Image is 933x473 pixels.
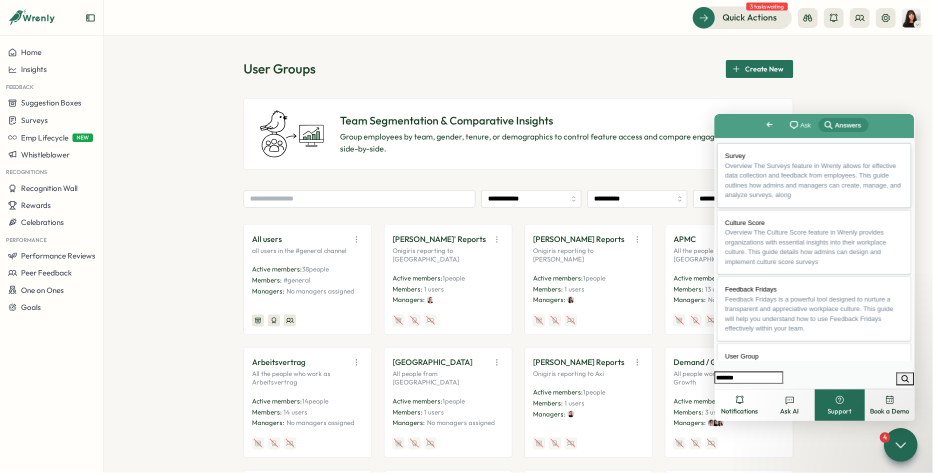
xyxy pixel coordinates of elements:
iframe: To enrich screen reader interactions, please activate Accessibility in Grammarly extension settings [714,114,914,388]
a: User Group. Overview User Groups in Wrenly are defined collections of individuals within an organ... [3,229,197,294]
span: Overview The Surveys feature in Wrenly allows for effective data collection and feedback from emp... [11,48,187,85]
a: Survey. Overview The Surveys feature in Wrenly allows for effective data collection and feedback ... [3,29,197,94]
span: Recognition Wall [21,183,77,193]
span: Active members: [673,397,723,405]
p: Managers: [392,295,425,304]
span: Culture Score [11,105,50,112]
p: No managers assigned [286,287,354,296]
span: Celebrations [21,217,64,227]
span: Goals [21,302,41,312]
span: Notifications [721,407,758,416]
button: 4 [884,428,917,461]
span: Active members: [392,397,442,405]
span: Peer Feedback [21,268,72,277]
span: 1 users [564,285,584,293]
span: Home [21,47,41,57]
img: Andrea Lopez [717,419,724,426]
p: Managers: [392,418,425,427]
span: 1 people [442,274,465,282]
span: Emp Lifecycle [21,133,68,142]
h1: User Groups [243,60,315,77]
button: Create New [726,60,793,78]
span: Active members: [392,274,442,282]
p: APMC [673,233,696,245]
span: 1 people [442,397,465,405]
span: 1 users [424,285,444,293]
span: Members: [252,276,282,284]
span: Active members: [252,397,302,405]
p: Arbeitsvertrag [252,356,305,368]
span: Feedback Fridays [11,171,62,179]
p: All people working in Demand / Growth [673,369,785,387]
span: Active members: [673,274,723,282]
p: All the people who work as Arbeitsvertrag [252,369,363,387]
span: Survey [11,38,31,45]
span: 3 tasks waiting [746,2,788,10]
span: Rewards [21,200,51,210]
span: Overview The Culture Score feature in Wrenly provides organizations with essential insights into ... [11,114,172,151]
span: 1 people [583,274,605,282]
span: Members: [673,285,703,293]
span: Members: [673,408,703,416]
p: All the people who work in [GEOGRAPHIC_DATA] [673,246,785,264]
p: Demand / Growth [673,356,737,368]
span: 14 users [283,408,307,416]
p: All people from [GEOGRAPHIC_DATA] [392,369,504,387]
span: Support [828,407,852,416]
img: Almudena Bernardos [427,296,434,303]
p: No managers assigned [427,418,495,427]
span: Suggestion Boxes [21,98,81,107]
p: Managers: [533,295,565,304]
span: Members: [252,408,282,416]
span: Active members: [533,388,583,396]
p: Managers: [252,418,284,427]
span: 1 people [583,388,605,396]
img: Kelly Rosa [902,8,921,27]
img: Mirela Mus [708,419,715,426]
p: [PERSON_NAME] Reports [533,356,624,368]
div: 4 [880,432,890,443]
span: Performance Reviews [21,251,95,260]
p: Onigiris reporting to [GEOGRAPHIC_DATA] [392,246,504,264]
p: No managers assigned [708,295,776,304]
p: Group employees by team, gender, tenure, or demographics to control feature access and compare en... [340,130,777,155]
p: Team Segmentation & Comparative Insights [340,113,777,128]
p: [PERSON_NAME]' Reports [392,233,486,245]
button: Ask AI [765,389,815,421]
span: Members: [392,285,422,293]
span: Feedback Fridays is a powerful tool designed to nurture a transparent and appreciative workplace ... [11,181,179,218]
span: Quick Actions [723,11,777,24]
p: [GEOGRAPHIC_DATA] [392,356,472,368]
button: Expand sidebar [85,13,95,23]
p: Managers: [673,418,706,427]
span: One on Ones [21,285,64,295]
p: All users [252,233,282,245]
span: #general [283,276,310,284]
span: Active members: [533,274,583,282]
p: Onigiris reporting to Axi [533,369,644,378]
p: Managers: [252,287,284,296]
span: Whistleblower [21,150,69,159]
p: Managers: [533,410,565,419]
p: [PERSON_NAME] Reports [533,233,624,245]
span: Members: [392,408,422,416]
p: No managers assigned [286,418,354,427]
span: User Group [11,238,44,246]
button: Notifications [715,389,765,421]
a: Feedback Fridays. Feedback Fridays is a powerful tool designed to nurture a transparent and appre... [3,162,197,227]
p: Managers: [673,295,706,304]
p: Onigiris reporting to [PERSON_NAME] [533,246,644,264]
span: 13 users [705,285,728,293]
span: Members: [533,285,563,293]
img: Axi Molnar [567,410,574,417]
span: Ask AI [780,407,799,416]
span: Members: [533,399,563,407]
